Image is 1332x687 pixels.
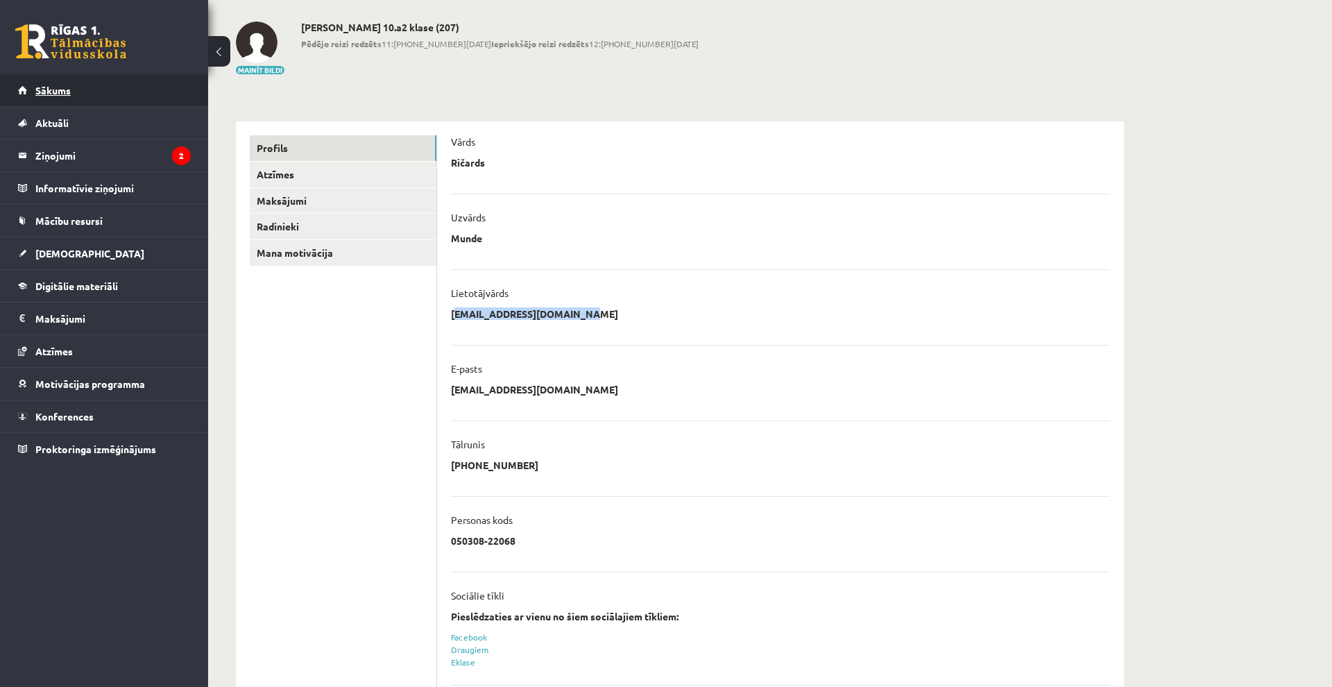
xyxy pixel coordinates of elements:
[18,368,191,400] a: Motivācijas programma
[451,362,482,375] p: E-pasts
[35,84,71,96] span: Sākums
[451,656,475,668] a: Eklase
[236,66,284,74] button: Mainīt bildi
[15,24,126,59] a: Rīgas 1. Tālmācības vidusskola
[301,38,382,49] b: Pēdējo reizi redzēts
[18,139,191,171] a: Ziņojumi2
[451,631,487,643] a: Facebook
[236,22,277,63] img: Ričards Munde
[18,74,191,106] a: Sākums
[451,307,618,320] p: [EMAIL_ADDRESS][DOMAIN_NAME]
[18,303,191,334] a: Maksājumi
[35,378,145,390] span: Motivācijas programma
[250,135,436,161] a: Profils
[35,443,156,455] span: Proktoringa izmēģinājums
[250,188,436,214] a: Maksājumi
[18,205,191,237] a: Mācību resursi
[18,335,191,367] a: Atzīmes
[18,107,191,139] a: Aktuāli
[18,400,191,432] a: Konferences
[35,410,94,423] span: Konferences
[451,514,513,526] p: Personas kods
[451,287,509,299] p: Lietotājvārds
[451,135,475,148] p: Vārds
[301,22,699,33] h2: [PERSON_NAME] 10.a2 klase (207)
[451,589,504,602] p: Sociālie tīkli
[451,211,486,223] p: Uzvārds
[451,644,489,655] a: Draugiem
[35,214,103,227] span: Mācību resursi
[451,534,515,547] p: 050308-22068
[250,240,436,266] a: Mana motivācija
[451,610,678,622] strong: Pieslēdzaties ar vienu no šiem sociālajiem tīkliem:
[491,38,589,49] b: Iepriekšējo reizi redzēts
[172,146,191,165] i: 2
[250,162,436,187] a: Atzīmes
[451,232,482,244] p: Munde
[35,247,144,260] span: [DEMOGRAPHIC_DATA]
[18,237,191,269] a: [DEMOGRAPHIC_DATA]
[35,139,191,171] legend: Ziņojumi
[451,438,485,450] p: Tālrunis
[35,117,69,129] span: Aktuāli
[35,303,191,334] legend: Maksājumi
[18,172,191,204] a: Informatīvie ziņojumi
[35,280,118,292] span: Digitālie materiāli
[301,37,699,50] span: 11:[PHONE_NUMBER][DATE] 12:[PHONE_NUMBER][DATE]
[451,383,618,396] p: [EMAIL_ADDRESS][DOMAIN_NAME]
[35,345,73,357] span: Atzīmes
[451,459,538,471] p: [PHONE_NUMBER]
[18,433,191,465] a: Proktoringa izmēģinājums
[35,172,191,204] legend: Informatīvie ziņojumi
[250,214,436,239] a: Radinieki
[451,156,485,169] p: Ričards
[18,270,191,302] a: Digitālie materiāli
